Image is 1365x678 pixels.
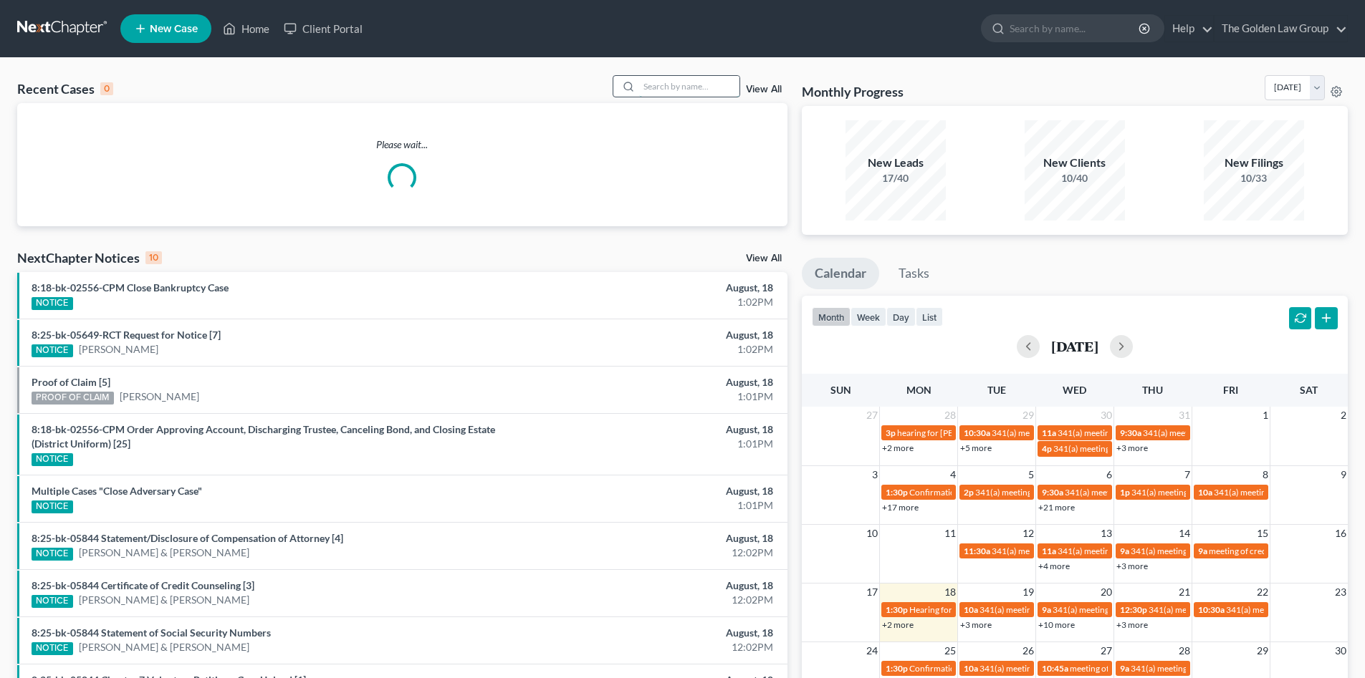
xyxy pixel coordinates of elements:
[865,407,879,424] span: 27
[32,281,229,294] a: 8:18-bk-02556-CPM Close Bankruptcy Case
[1042,427,1056,438] span: 11a
[1058,427,1272,438] span: 341(a) meeting for [PERSON_NAME] & [PERSON_NAME]
[1021,583,1035,601] span: 19
[943,407,957,424] span: 28
[1131,487,1346,498] span: 341(a) meeting for [PERSON_NAME] & [PERSON_NAME]
[1025,155,1125,171] div: New Clients
[1021,642,1035,659] span: 26
[975,487,1113,498] span: 341(a) meeting for [PERSON_NAME]
[980,663,1194,674] span: 341(a) meeting for [PERSON_NAME] & [PERSON_NAME]
[964,663,978,674] span: 10a
[535,328,773,342] div: August, 18
[846,155,946,171] div: New Leads
[851,307,886,326] button: week
[79,546,249,560] a: [PERSON_NAME] & [PERSON_NAME]
[1261,466,1270,483] span: 8
[943,642,957,659] span: 25
[216,16,277,42] a: Home
[32,548,73,561] div: NOTICE
[886,307,916,326] button: day
[830,384,851,396] span: Sun
[1177,407,1192,424] span: 31
[992,546,1206,556] span: 341(a) meeting for [PERSON_NAME] & [PERSON_NAME]
[960,442,992,453] a: +5 more
[909,604,1021,615] span: Hearing for [PERSON_NAME]
[1131,663,1345,674] span: 341(a) meeting for [PERSON_NAME] & [PERSON_NAME]
[1149,604,1287,615] span: 341(a) meeting for [PERSON_NAME]
[1042,546,1056,556] span: 11a
[1042,663,1068,674] span: 10:45a
[964,487,974,498] span: 2p
[1300,384,1318,396] span: Sat
[32,595,73,608] div: NOTICE
[1143,427,1281,438] span: 341(a) meeting for [PERSON_NAME]
[1183,466,1192,483] span: 7
[535,640,773,654] div: 12:02PM
[960,619,992,630] a: +3 more
[32,642,73,655] div: NOTICE
[32,392,114,405] div: PROOF OF CLAIM
[1027,466,1035,483] span: 5
[1099,642,1113,659] span: 27
[906,384,931,396] span: Mon
[277,16,370,42] a: Client Portal
[639,76,739,97] input: Search by name...
[32,626,271,639] a: 8:25-bk-05844 Statement of Social Security Numbers
[145,251,162,264] div: 10
[1120,604,1147,615] span: 12:30p
[32,423,495,450] a: 8:18-bk-02556-CPM Order Approving Account, Discharging Trustee, Canceling Bond, and Closing Estat...
[535,295,773,309] div: 1:02PM
[812,307,851,326] button: month
[535,484,773,498] div: August, 18
[535,626,773,640] div: August, 18
[992,427,1130,438] span: 341(a) meeting for [PERSON_NAME]
[1223,384,1238,396] span: Fri
[1116,561,1148,571] a: +3 more
[1198,546,1207,556] span: 9a
[909,663,1148,674] span: Confirmation hearing for [PERSON_NAME] & [PERSON_NAME]
[1120,427,1141,438] span: 9:30a
[964,427,990,438] span: 10:30a
[535,498,773,513] div: 1:01PM
[1053,443,1268,454] span: 341(a) meeting for [PERSON_NAME] & [PERSON_NAME]
[1051,339,1098,354] h2: [DATE]
[1215,16,1347,42] a: The Golden Law Group
[17,80,113,97] div: Recent Cases
[79,593,249,607] a: [PERSON_NAME] & [PERSON_NAME]
[1261,407,1270,424] span: 1
[882,442,914,453] a: +2 more
[886,487,908,498] span: 1:30p
[32,297,73,310] div: NOTICE
[949,466,957,483] span: 4
[865,583,879,601] span: 17
[535,593,773,607] div: 12:02PM
[32,532,343,544] a: 8:25-bk-05844 Statement/Disclosure of Compensation of Attorney [4]
[1038,561,1070,571] a: +4 more
[1177,642,1192,659] span: 28
[32,500,73,513] div: NOTICE
[1177,583,1192,601] span: 21
[802,258,879,289] a: Calendar
[535,389,773,404] div: 1:01PM
[535,546,773,560] div: 12:02PM
[32,344,73,357] div: NOTICE
[882,619,914,630] a: +2 more
[1226,604,1364,615] span: 341(a) meeting for [PERSON_NAME]
[886,604,908,615] span: 1:30p
[746,84,782,95] a: View All
[1255,583,1270,601] span: 22
[1042,604,1051,615] span: 9a
[871,466,879,483] span: 3
[535,375,773,389] div: August, 18
[943,583,957,601] span: 18
[1038,619,1075,630] a: +10 more
[1165,16,1213,42] a: Help
[1131,546,1269,556] span: 341(a) meeting for [PERSON_NAME]
[1063,384,1086,396] span: Wed
[1021,407,1035,424] span: 29
[1120,487,1130,498] span: 1p
[535,437,773,451] div: 1:01PM
[1116,619,1148,630] a: +3 more
[980,604,1118,615] span: 341(a) meeting for [PERSON_NAME]
[32,485,202,497] a: Multiple Cases "Close Adversary Case"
